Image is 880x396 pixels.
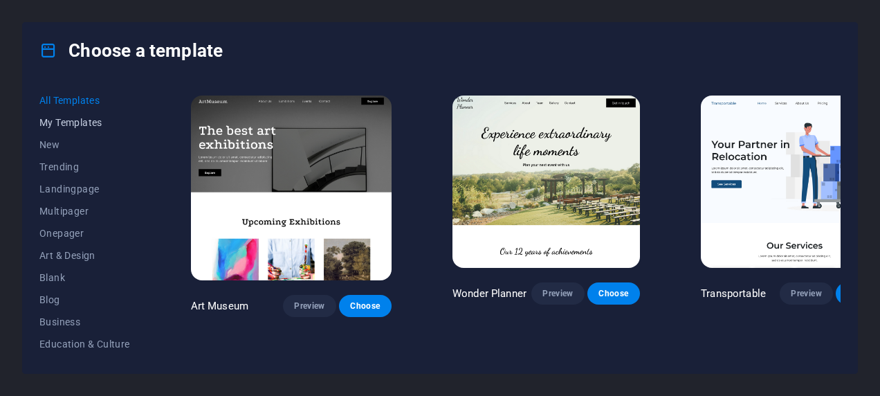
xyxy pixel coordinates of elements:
[39,244,130,267] button: Art & Design
[531,282,584,305] button: Preview
[294,300,324,312] span: Preview
[39,222,130,244] button: Onepager
[39,39,223,62] h4: Choose a template
[39,272,130,283] span: Blank
[791,288,821,299] span: Preview
[39,355,130,377] button: Event
[283,295,336,317] button: Preview
[39,311,130,333] button: Business
[452,96,640,269] img: Wonder Planner
[587,282,640,305] button: Choose
[339,295,392,317] button: Choose
[39,89,130,111] button: All Templates
[39,228,130,239] span: Onepager
[39,183,130,195] span: Landingpage
[350,300,381,312] span: Choose
[39,134,130,156] button: New
[39,333,130,355] button: Education & Culture
[39,316,130,327] span: Business
[780,282,832,305] button: Preview
[39,267,130,289] button: Blank
[39,161,130,172] span: Trending
[191,96,392,281] img: Art Museum
[452,287,526,300] p: Wonder Planner
[39,156,130,178] button: Trending
[39,117,130,128] span: My Templates
[191,299,248,313] p: Art Museum
[39,95,130,106] span: All Templates
[598,288,629,299] span: Choose
[39,289,130,311] button: Blog
[39,178,130,200] button: Landingpage
[39,139,130,150] span: New
[39,250,130,261] span: Art & Design
[39,294,130,305] span: Blog
[39,200,130,222] button: Multipager
[701,287,766,300] p: Transportable
[542,288,573,299] span: Preview
[39,339,130,350] span: Education & Culture
[39,111,130,134] button: My Templates
[39,206,130,217] span: Multipager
